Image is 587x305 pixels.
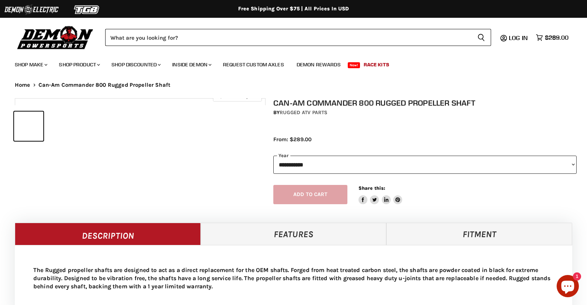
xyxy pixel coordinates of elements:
span: Click to expand [217,93,258,99]
button: Can-Am Commander 800 Rugged Propeller Shaft thumbnail [14,112,43,141]
a: Shop Make [9,57,52,72]
a: Rugged ATV Parts [280,109,327,116]
a: Request Custom Axles [217,57,290,72]
a: Shop Product [53,57,104,72]
span: Log in [509,34,528,42]
a: Shop Discounted [106,57,165,72]
ul: Main menu [9,54,567,72]
a: Fitment [386,223,572,245]
a: Features [201,223,387,245]
inbox-online-store-chat: Shopify online store chat [554,275,581,299]
span: $289.00 [545,34,568,41]
img: Demon Powersports [15,24,96,50]
span: From: $289.00 [273,136,311,143]
a: Inside Demon [167,57,216,72]
img: Demon Electric Logo 2 [4,3,59,17]
a: $289.00 [532,32,572,43]
a: Race Kits [358,57,395,72]
aside: Share this: [358,185,403,205]
a: Home [15,82,30,88]
span: Can-Am Commander 800 Rugged Propeller Shaft [39,82,170,88]
img: TGB Logo 2 [59,3,115,17]
a: Demon Rewards [291,57,346,72]
a: Description [15,223,201,245]
input: Search [105,29,471,46]
div: by [273,109,580,117]
select: year [273,156,577,174]
form: Product [105,29,491,46]
span: New! [348,62,360,68]
button: Search [471,29,491,46]
h1: Can-Am Commander 800 Rugged Propeller Shaft [273,98,580,107]
a: Log in [506,34,532,41]
span: Share this: [358,185,385,191]
p: The Rugged propeller shafts are designed to act as a direct replacement for the OEM shafts. Forge... [33,266,554,291]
